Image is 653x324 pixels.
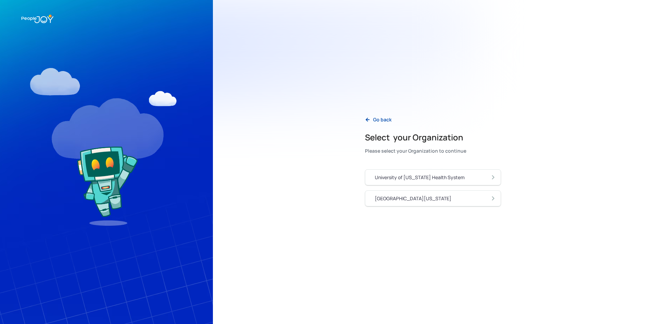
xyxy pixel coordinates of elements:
[375,174,465,181] div: University of [US_STATE] Health System
[365,132,466,143] h2: Select your Organization
[373,116,391,123] div: Go back
[365,146,466,156] div: Please select your Organization to continue
[375,195,451,202] div: [GEOGRAPHIC_DATA][US_STATE]
[365,190,501,206] a: [GEOGRAPHIC_DATA][US_STATE]
[365,169,501,185] a: University of [US_STATE] Health System
[359,113,397,126] a: Go back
